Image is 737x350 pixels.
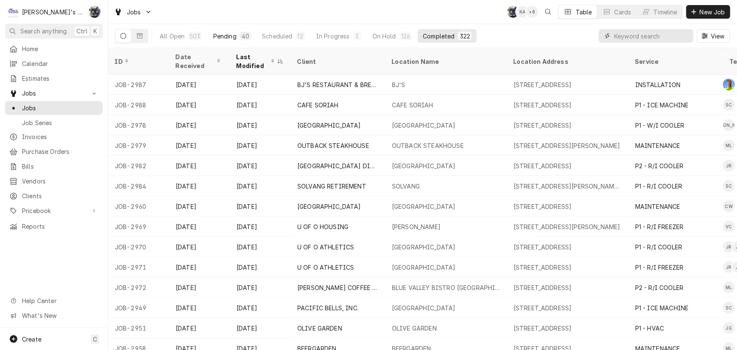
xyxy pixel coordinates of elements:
[5,116,103,130] a: Job Series
[160,32,185,41] div: All Open
[127,8,141,16] span: Jobs
[507,6,519,18] div: SB
[22,147,98,156] span: Purchase Orders
[22,177,98,186] span: Vendors
[514,243,572,252] div: [STREET_ADDRESS]
[373,32,396,41] div: On Hold
[108,135,169,156] div: JOB-2979
[230,95,291,115] div: [DATE]
[392,80,405,89] div: BJ'S
[723,200,735,212] div: Cameron Ward's Avatar
[635,222,684,231] div: P1 - R/I FREEZER
[392,324,437,333] div: OLIVE GARDEN
[723,322,735,334] div: JG
[355,32,360,41] div: 3
[169,257,230,277] div: [DATE]
[5,86,103,100] a: Go to Jobs
[169,277,230,298] div: [DATE]
[5,294,103,308] a: Go to Help Center
[514,202,572,211] div: [STREET_ADDRESS]
[93,335,97,344] span: C
[108,115,169,135] div: JOB-2978
[392,161,456,170] div: [GEOGRAPHIC_DATA]
[22,118,98,127] span: Job Series
[697,29,730,43] button: View
[392,121,456,130] div: [GEOGRAPHIC_DATA]
[514,121,572,130] div: [STREET_ADDRESS]
[108,298,169,318] div: JOB-2949
[237,52,275,70] div: Last Modified
[392,304,456,312] div: [GEOGRAPHIC_DATA]
[5,71,103,85] a: Estimates
[723,180,735,192] div: Steven Cramer's Avatar
[723,221,735,232] div: VC
[526,6,538,18] div: + 8
[614,29,689,43] input: Keyword search
[5,159,103,173] a: Bills
[108,176,169,196] div: JOB-2984
[22,296,98,305] span: Help Center
[297,121,361,130] div: [GEOGRAPHIC_DATA]
[392,57,498,66] div: Location Name
[635,202,680,211] div: MAINTENANCE
[108,216,169,237] div: JOB-2969
[698,8,727,16] span: New Job
[8,6,19,18] div: C
[723,180,735,192] div: SC
[514,283,572,292] div: [STREET_ADDRESS]
[22,311,98,320] span: What's New
[514,304,572,312] div: [STREET_ADDRESS]
[89,6,101,18] div: Sarah Bendele's Avatar
[723,261,735,273] div: JR
[297,101,339,109] div: CAFE SORIAH
[517,6,529,18] div: KA
[230,257,291,277] div: [DATE]
[635,243,682,252] div: P1 - R/I COOLER
[635,263,684,272] div: P1 - R/I FREEZER
[723,241,735,253] div: Jeff Rue's Avatar
[392,101,433,109] div: CAFE SORIAH
[5,145,103,159] a: Purchase Orders
[392,283,500,292] div: BLUE VALLEY BISTRO [GEOGRAPHIC_DATA]
[76,27,87,36] span: Ctrl
[723,139,735,151] div: ML
[723,302,735,314] div: Steven Cramer's Avatar
[108,237,169,257] div: JOB-2970
[230,156,291,176] div: [DATE]
[22,59,98,68] span: Calendar
[22,89,86,98] span: Jobs
[169,216,230,237] div: [DATE]
[392,182,420,191] div: SOLVANG
[111,5,155,19] a: Go to Jobs
[723,139,735,151] div: Mikah Levitt-Freimuth's Avatar
[723,99,735,111] div: SC
[392,263,456,272] div: [GEOGRAPHIC_DATA]
[22,206,86,215] span: Pricebook
[22,74,98,83] span: Estimates
[108,156,169,176] div: JOB-2982
[5,219,103,233] a: Reports
[635,141,680,150] div: MAINTENANCE
[514,182,622,191] div: [STREET_ADDRESS][PERSON_NAME][PERSON_NAME]
[22,336,41,343] span: Create
[723,282,735,293] div: Mikah Levitt-Freimuth's Avatar
[635,161,683,170] div: P2 - R/I COOLER
[723,119,735,131] div: [PERSON_NAME]
[108,196,169,216] div: JOB-2960
[230,176,291,196] div: [DATE]
[723,160,735,172] div: JR
[686,5,730,19] button: New Job
[514,161,572,170] div: [STREET_ADDRESS]
[635,80,681,89] div: INSTALLATION
[262,32,292,41] div: Scheduled
[297,304,359,312] div: PACIFIC BELLS, INC.
[230,74,291,95] div: [DATE]
[514,141,620,150] div: [STREET_ADDRESS][PERSON_NAME]
[230,277,291,298] div: [DATE]
[5,130,103,144] a: Invoices
[297,141,369,150] div: OUTBACK STEAKHOUSE
[723,160,735,172] div: Jeff Rue's Avatar
[169,298,230,318] div: [DATE]
[5,57,103,71] a: Calendar
[723,221,735,232] div: Valente Castillo's Avatar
